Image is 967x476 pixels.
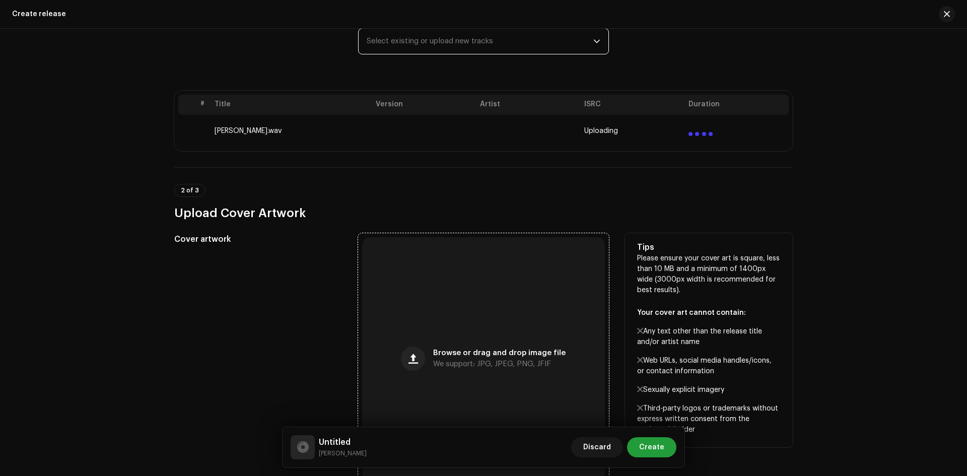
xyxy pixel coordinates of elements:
[637,241,781,253] h5: Tips
[684,95,789,115] th: Duration
[476,95,580,115] th: Artist
[637,403,781,435] p: Third-party logos or trademarks without express written consent from the trademark holder
[637,308,781,318] p: Your cover art cannot contain:
[319,436,367,448] h5: Untitled
[433,361,551,368] span: We support: JPG, JPEG, PNG, JFIF
[637,356,781,377] p: Web URLs, social media handles/icons, or contact information
[372,95,476,115] th: Version
[583,437,611,457] span: Discard
[637,253,781,435] p: Please ensure your cover art is square, less than 10 MB and a minimum of 1400px wide (3000px widt...
[194,95,211,115] th: #
[319,448,367,458] small: Untitled
[367,29,593,54] span: Select existing or upload new tracks
[571,437,623,457] button: Discard
[637,385,781,395] p: Sexually explicit imagery
[639,437,664,457] span: Create
[433,350,566,357] span: Browse or drag and drop image file
[593,29,600,54] div: dropdown trigger
[580,95,684,115] th: ISRC
[211,115,372,147] td: [PERSON_NAME].wav
[584,127,618,135] span: Uploading
[211,95,372,115] th: Title
[637,326,781,348] p: Any text other than the release title and/or artist name
[627,437,676,457] button: Create
[174,233,342,245] h5: Cover artwork
[181,187,199,193] span: 2 of 3
[174,205,793,221] h3: Upload Cover Artwork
